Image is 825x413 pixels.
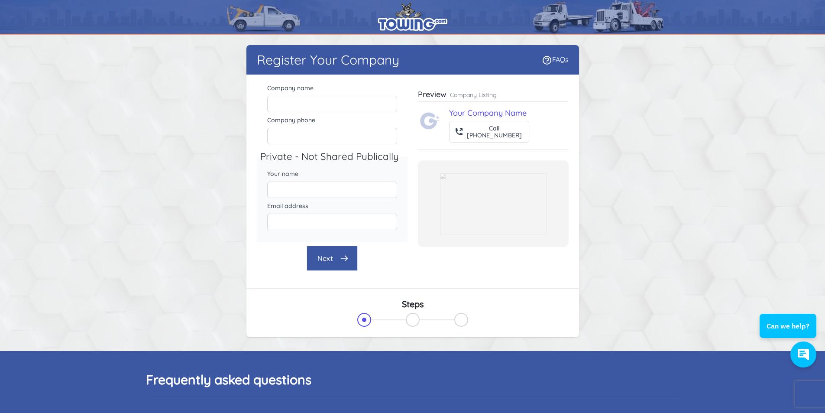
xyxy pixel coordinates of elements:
div: Call [PHONE_NUMBER] [467,125,522,139]
h1: Register Your Company [257,52,399,68]
h2: Frequently asked questions [146,372,679,387]
a: Your Company Name [449,108,527,118]
button: Next [307,246,358,271]
img: Towing.com Logo [420,111,440,131]
p: Company Listing [450,91,497,99]
label: Company phone [267,116,397,124]
label: Your name [267,169,397,178]
label: Email address [267,202,397,210]
h3: Steps [257,299,569,309]
iframe: Conversations [753,290,825,376]
h3: Preview [418,89,446,100]
legend: Private - Not Shared Publically [260,150,411,164]
button: Call[PHONE_NUMBER] [449,121,529,143]
img: logo.png [378,2,447,31]
a: FAQs [542,55,569,64]
label: Company name [267,84,397,92]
